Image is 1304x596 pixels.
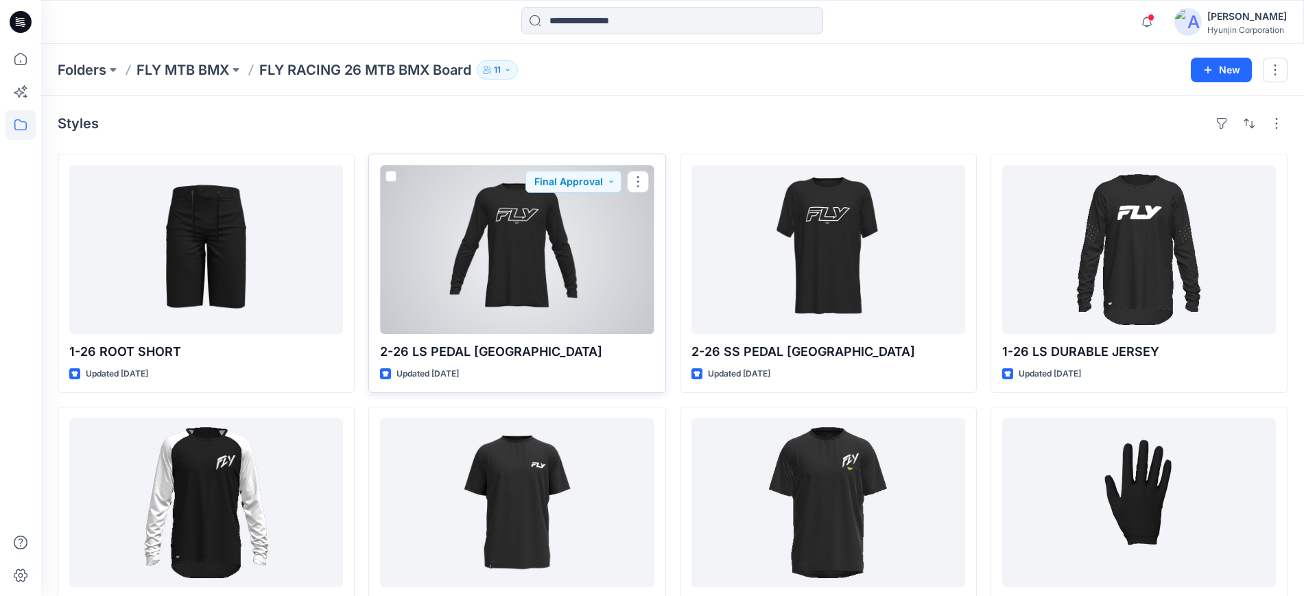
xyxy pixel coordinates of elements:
a: 2-26 SS PEDAL JERSEY [691,165,965,334]
h4: Styles [58,115,99,132]
div: Hyunjin Corporation [1207,25,1287,35]
a: 2-26 LS PEDAL JERSEY [380,165,654,334]
a: FLY MTB BMX [137,60,229,80]
p: 1-26 LS DURABLE JERSEY [1002,342,1276,361]
img: avatar [1174,8,1202,36]
p: Updated [DATE] [1019,367,1081,381]
div: [PERSON_NAME] [1207,8,1287,25]
a: 1-26 LS DURABLE JERSEY [1002,165,1276,334]
a: Folders [58,60,106,80]
p: 2-26 LS PEDAL [GEOGRAPHIC_DATA] [380,342,654,361]
a: 1-26 LS DURABLE SE JERSEY [69,418,343,587]
p: 11 [494,62,501,78]
p: Updated [DATE] [86,367,148,381]
a: 3-26 ACTION JERSEY [380,418,654,587]
p: 2-26 SS PEDAL [GEOGRAPHIC_DATA] [691,342,965,361]
a: 1-26 ACTION SE JERSEY [691,418,965,587]
button: 11 [477,60,518,80]
p: Updated [DATE] [708,367,770,381]
button: New [1191,58,1252,82]
a: 1-26 ROOT SHORT [69,165,343,334]
a: 1-26 MESH GLOVE [1002,418,1276,587]
p: Updated [DATE] [396,367,459,381]
p: 1-26 ROOT SHORT [69,342,343,361]
p: FLY RACING 26 MTB BMX Board [259,60,471,80]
